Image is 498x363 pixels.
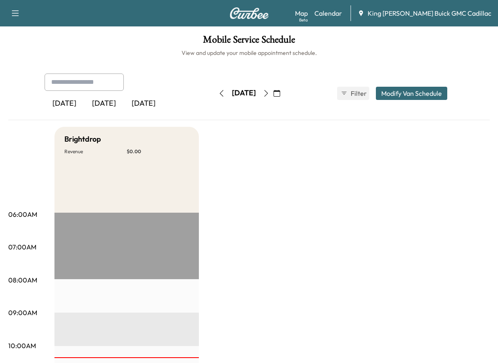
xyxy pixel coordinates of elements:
span: King [PERSON_NAME] Buick GMC Cadillac [368,8,491,18]
p: 07:00AM [8,242,36,252]
div: [DATE] [124,94,163,113]
div: [DATE] [45,94,84,113]
h6: View and update your mobile appointment schedule. [8,49,490,57]
a: MapBeta [295,8,308,18]
div: Beta [299,17,308,23]
p: 08:00AM [8,275,37,285]
button: Filter [337,87,369,100]
img: Curbee Logo [229,7,269,19]
p: 10:00AM [8,341,36,351]
h5: Brightdrop [64,133,101,145]
a: Calendar [314,8,342,18]
p: Revenue [64,148,127,155]
p: 06:00AM [8,209,37,219]
p: 09:00AM [8,308,37,318]
p: $ 0.00 [127,148,189,155]
h1: Mobile Service Schedule [8,35,490,49]
button: Modify Van Schedule [376,87,447,100]
span: Filter [351,88,366,98]
div: [DATE] [232,88,256,98]
div: [DATE] [84,94,124,113]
